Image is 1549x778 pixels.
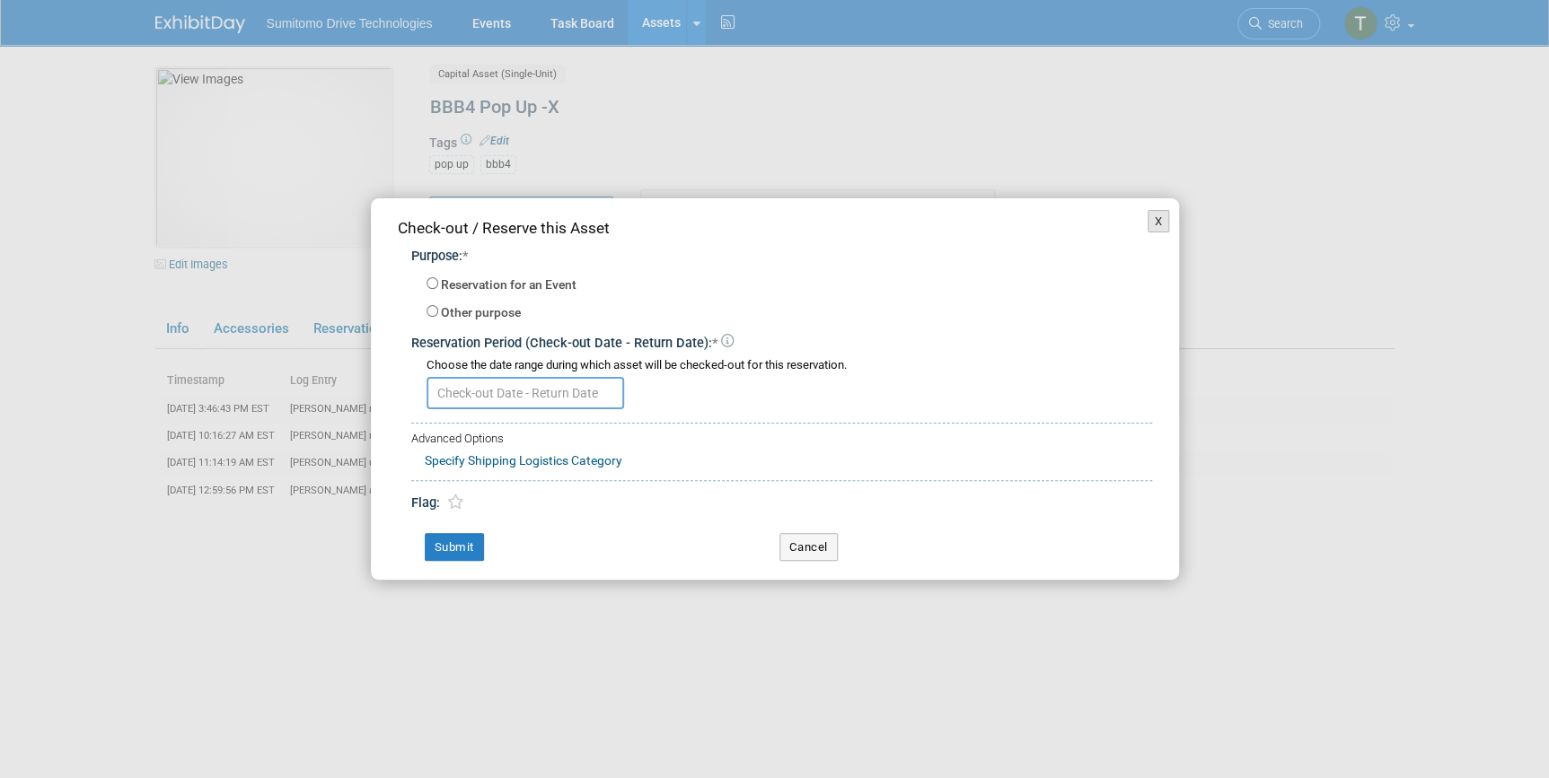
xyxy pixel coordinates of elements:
[441,304,521,322] label: Other purpose
[441,276,576,294] label: Reservation for an Event
[411,327,1152,354] div: Reservation Period (Check-out Date - Return Date):
[427,357,1152,374] div: Choose the date range during which asset will be checked-out for this reservation.
[427,377,624,409] input: Check-out Date - Return Date
[1148,210,1170,233] button: X
[425,453,622,468] a: Specify Shipping Logistics Category
[411,248,1152,267] div: Purpose:
[411,495,440,511] span: Flag:
[398,219,610,237] span: Check-out / Reserve this Asset
[425,533,484,562] button: Submit
[779,533,838,562] button: Cancel
[411,431,1152,448] div: Advanced Options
